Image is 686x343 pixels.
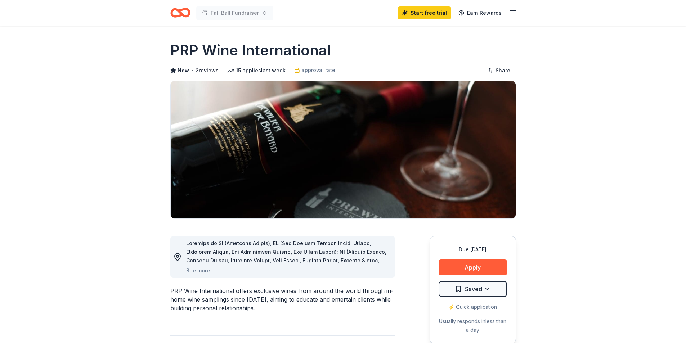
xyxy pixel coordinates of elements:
[170,4,190,21] a: Home
[171,81,516,218] img: Image for PRP Wine International
[211,9,259,17] span: Fall Ball Fundraiser
[439,259,507,275] button: Apply
[439,281,507,297] button: Saved
[170,40,331,60] h1: PRP Wine International
[178,66,189,75] span: New
[439,317,507,334] div: Usually responds in less than a day
[227,66,286,75] div: 15 applies last week
[439,303,507,311] div: ⚡️ Quick application
[439,245,507,254] div: Due [DATE]
[196,6,273,20] button: Fall Ball Fundraiser
[301,66,335,75] span: approval rate
[454,6,506,19] a: Earn Rewards
[170,286,395,312] div: PRP Wine International offers exclusive wines from around the world through in-home wine sampling...
[481,63,516,78] button: Share
[294,66,335,75] a: approval rate
[496,66,510,75] span: Share
[398,6,451,19] a: Start free trial
[196,66,219,75] button: 2reviews
[191,68,193,73] span: •
[465,284,482,294] span: Saved
[186,266,210,275] button: See more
